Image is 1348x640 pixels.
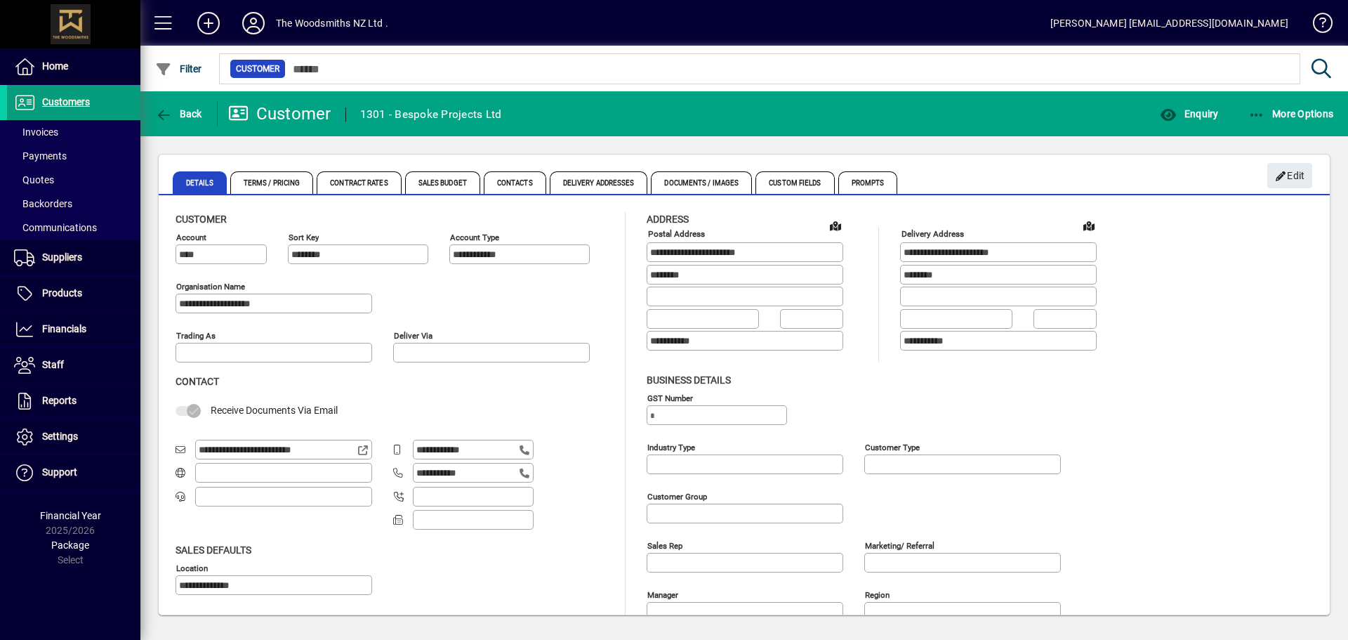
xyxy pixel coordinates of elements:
mat-label: Account [176,233,206,242]
span: Home [42,60,68,72]
span: Back [155,108,202,119]
span: Package [51,540,89,551]
span: Support [42,466,77,478]
mat-label: Deliver via [394,331,432,341]
button: Add [186,11,231,36]
mat-label: Sort key [289,233,319,242]
span: Delivery Addresses [550,171,648,194]
span: Documents / Images [651,171,752,194]
a: View on map [1078,214,1100,237]
mat-label: Sales rep [647,540,682,550]
button: Enquiry [1156,101,1222,126]
span: Enquiry [1160,108,1218,119]
span: Products [42,287,82,299]
span: Receive Documents Via Email [211,405,338,416]
div: The Woodsmiths NZ Ltd . [276,12,388,34]
mat-label: Marketing/ Referral [865,540,934,550]
a: Home [7,49,140,84]
button: More Options [1245,101,1337,126]
span: Contact [176,376,219,387]
span: More Options [1248,108,1334,119]
a: Reports [7,384,140,419]
span: Staff [42,359,64,370]
a: Invoices [7,120,140,144]
span: Quotes [14,174,54,185]
a: Staff [7,348,140,383]
a: Suppliers [7,240,140,275]
span: Sales Budget [405,171,480,194]
span: Financials [42,323,86,334]
span: Filter [155,63,202,74]
span: Customers [42,96,90,107]
mat-label: Customer type [865,442,920,452]
a: Backorders [7,192,140,216]
span: Prompts [838,171,898,194]
span: Financial Year [40,510,101,521]
span: Custom Fields [755,171,834,194]
div: 1301 - Bespoke Projects Ltd [360,103,502,126]
span: Edit [1275,164,1305,188]
a: Products [7,276,140,311]
mat-label: Trading as [176,331,216,341]
a: Quotes [7,168,140,192]
div: [PERSON_NAME] [EMAIL_ADDRESS][DOMAIN_NAME] [1050,12,1288,34]
mat-label: GST Number [647,393,693,403]
a: Settings [7,419,140,455]
a: Communications [7,216,140,240]
a: Financials [7,312,140,347]
span: Details [173,171,227,194]
span: Payments [14,150,67,162]
span: Communications [14,222,97,233]
a: Support [7,455,140,490]
a: View on map [824,214,847,237]
span: Invoices [14,126,58,138]
mat-label: Industry type [647,442,695,452]
span: Contract Rates [317,171,401,194]
span: Business details [647,374,731,386]
span: Suppliers [42,252,82,263]
span: Settings [42,431,78,442]
span: Reports [42,395,77,406]
button: Edit [1267,163,1312,188]
button: Filter [152,56,206,81]
span: Customer [176,214,227,225]
span: Address [647,214,689,225]
span: Terms / Pricing [230,171,314,194]
button: Profile [231,11,276,36]
mat-label: Location [176,563,208,573]
mat-label: Manager [647,589,678,599]
mat-label: Region [865,589,890,599]
mat-label: Account Type [450,233,499,242]
div: Customer [228,103,331,125]
mat-label: Organisation name [176,282,245,292]
span: Sales defaults [176,544,251,556]
span: Customer [236,62,279,76]
button: Back [152,101,206,126]
span: Contacts [484,171,546,194]
mat-label: Customer group [647,491,707,501]
span: Backorders [14,198,72,209]
a: Knowledge Base [1302,3,1330,48]
app-page-header-button: Back [140,101,218,126]
a: Payments [7,144,140,168]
